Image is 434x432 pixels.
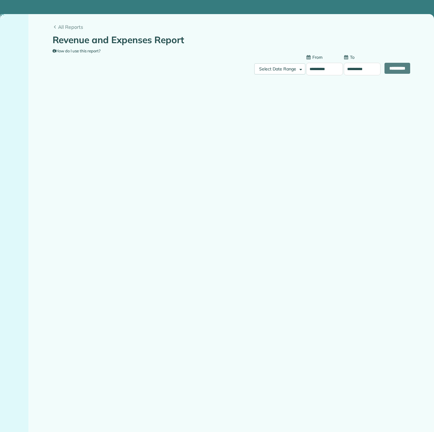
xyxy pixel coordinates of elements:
a: All Reports [53,23,410,31]
h1: Revenue and Expenses Report [53,35,406,45]
span: Select Date Range [259,66,296,72]
label: From [306,54,322,60]
label: To [344,54,355,60]
a: How do I use this report? [53,48,101,53]
button: Select Date Range [254,63,305,74]
span: All Reports [58,23,410,31]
